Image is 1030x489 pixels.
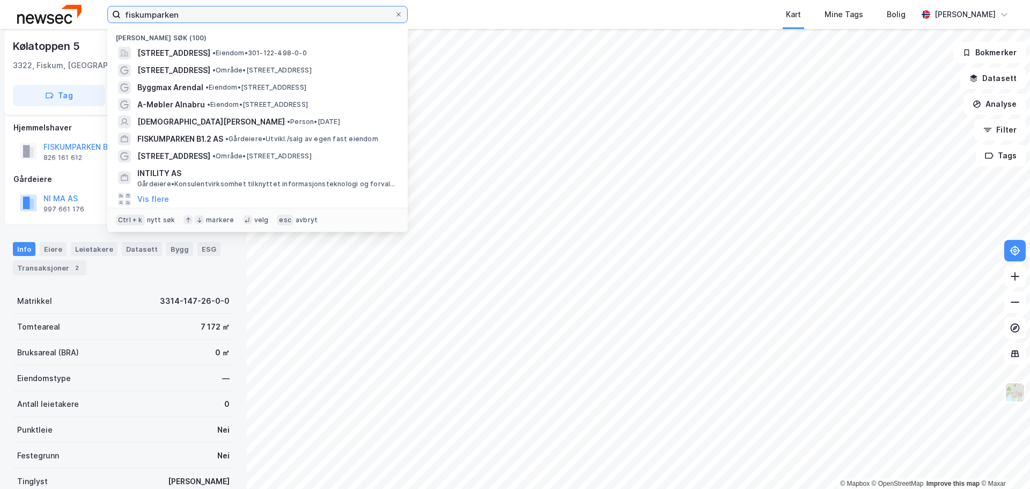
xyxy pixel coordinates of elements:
div: velg [254,216,269,224]
div: nytt søk [147,216,175,224]
button: Vis flere [137,193,169,206]
div: Ctrl + k [116,215,145,225]
span: Eiendom • [STREET_ADDRESS] [207,100,308,109]
div: Hjemmelshaver [13,121,233,134]
div: 3314-147-26-0-0 [160,295,230,308]
button: Datasett [960,68,1026,89]
span: FISKUMPARKEN B1.2 AS [137,133,223,145]
div: Punktleie [17,424,53,436]
div: Tinglyst [17,475,48,488]
div: ESG [197,242,220,256]
div: 826 161 612 [43,154,82,162]
span: • [225,135,229,143]
div: [PERSON_NAME] [168,475,230,488]
div: 997 661 176 [43,205,84,214]
div: 7 172 ㎡ [201,320,230,333]
span: Gårdeiere • Konsulentvirksomhet tilknyttet informasjonsteknologi og forvaltning og drift av IT-sy... [137,180,397,188]
div: Eiere [40,242,67,256]
div: Info [13,242,35,256]
span: Gårdeiere • Utvikl./salg av egen fast eiendom [225,135,378,143]
span: [STREET_ADDRESS] [137,47,210,60]
span: [DEMOGRAPHIC_DATA][PERSON_NAME] [137,115,285,128]
div: 0 [224,398,230,411]
div: Festegrunn [17,449,59,462]
span: Område • [STREET_ADDRESS] [212,152,312,160]
button: Tags [976,145,1026,166]
span: • [287,118,290,126]
div: Antall leietakere [17,398,79,411]
button: Tag [13,85,105,106]
input: Søk på adresse, matrikkel, gårdeiere, leietakere eller personer [121,6,394,23]
span: • [212,66,216,74]
iframe: Chat Widget [976,437,1030,489]
div: Bolig [887,8,906,21]
div: [PERSON_NAME] søk (100) [107,25,408,45]
span: Person • [DATE] [287,118,340,126]
button: Bokmerker [953,42,1026,63]
div: Kølatoppen 5 [13,38,82,55]
div: Gårdeiere [13,173,233,186]
div: Kart [786,8,801,21]
span: [STREET_ADDRESS] [137,150,210,163]
div: Transaksjoner [13,260,86,275]
div: Eiendomstype [17,372,71,385]
img: newsec-logo.f6e21ccffca1b3a03d2d.png [17,5,82,24]
div: esc [277,215,293,225]
div: Leietakere [71,242,117,256]
a: Improve this map [926,480,980,487]
div: — [222,372,230,385]
span: • [205,83,209,91]
span: • [212,152,216,160]
div: Tomteareal [17,320,60,333]
div: Nei [217,424,230,436]
span: Område • [STREET_ADDRESS] [212,66,312,75]
div: 3322, Fiskum, [GEOGRAPHIC_DATA] [13,59,146,72]
span: [STREET_ADDRESS] [137,64,210,77]
div: Nei [217,449,230,462]
span: A-Møbler Alnabru [137,98,205,111]
span: Eiendom • 301-122-498-0-0 [212,49,307,57]
span: Eiendom • [STREET_ADDRESS] [205,83,306,92]
a: OpenStreetMap [872,480,924,487]
div: Datasett [122,242,162,256]
div: avbryt [296,216,318,224]
span: • [207,100,210,108]
span: • [212,49,216,57]
div: markere [206,216,234,224]
div: Matrikkel [17,295,52,308]
a: Mapbox [840,480,870,487]
div: [PERSON_NAME] [935,8,996,21]
div: Mine Tags [825,8,863,21]
button: Filter [974,119,1026,141]
span: INTILITY AS [137,167,395,180]
span: Byggmax Arendal [137,81,203,94]
div: 0 ㎡ [215,346,230,359]
img: Z [1005,382,1025,403]
div: Bygg [166,242,193,256]
div: 2 [71,262,82,273]
div: Bruksareal (BRA) [17,346,79,359]
button: Analyse [963,93,1026,115]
